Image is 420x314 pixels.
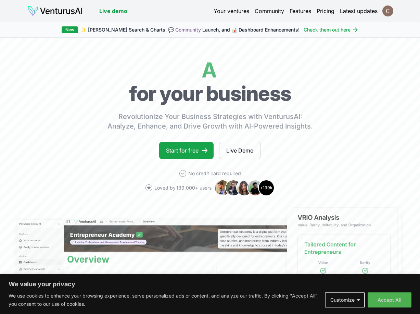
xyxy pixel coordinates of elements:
[317,7,334,15] a: Pricing
[99,7,127,15] a: Live demo
[214,7,249,15] a: Your ventures
[225,180,242,196] img: Avatar 2
[368,292,411,307] button: Accept All
[175,27,201,33] a: Community
[9,292,320,308] p: We use cookies to enhance your browsing experience, serve personalized ads or content, and analyz...
[247,180,264,196] img: Avatar 4
[9,280,411,288] p: We value your privacy
[325,292,365,307] button: Customize
[340,7,378,15] a: Latest updates
[27,5,83,16] img: logo
[304,26,359,33] a: Check them out here
[159,142,214,159] a: Start for free
[236,180,253,196] img: Avatar 3
[382,5,393,16] img: ACg8ocJ7B9PTf44M8bExfElZJHdzH_NUmrKHlwSpaLSz6o7JStIaeQ=s96-c
[290,7,311,15] a: Features
[255,7,284,15] a: Community
[81,26,300,33] span: ✨ [PERSON_NAME] Search & Charts, 💬 Launch, and 📊 Dashboard Enhancements!
[219,142,261,159] a: Live Demo
[214,180,231,196] img: Avatar 1
[62,26,78,33] div: New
